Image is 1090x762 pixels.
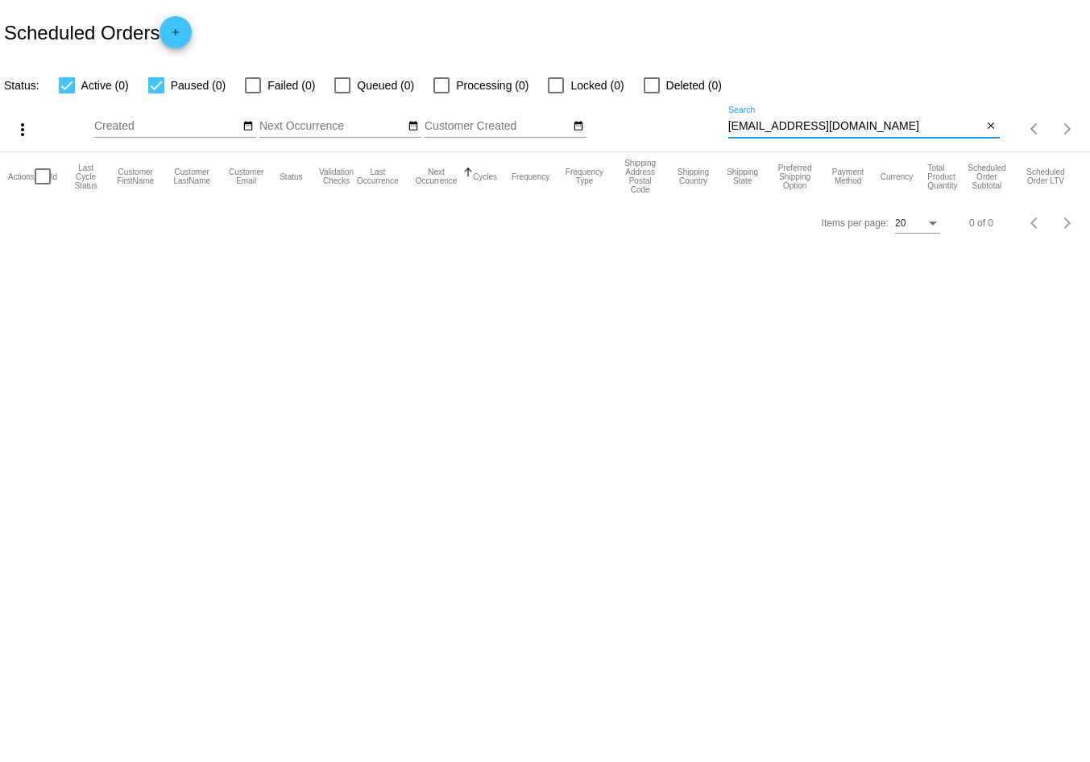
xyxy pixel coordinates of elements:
[267,76,315,95] span: Failed (0)
[473,172,497,181] button: Change sorting for Cycles
[425,120,570,133] input: Customer Created
[969,217,993,229] div: 0 of 0
[408,120,419,133] mat-icon: date_range
[13,120,32,139] mat-icon: more_vert
[927,152,964,201] mat-header-cell: Total Product Quantity
[830,168,865,185] button: Change sorting for PaymentMethod.Type
[1024,168,1067,185] button: Change sorting for LifetimeValue
[356,168,400,185] button: Change sorting for LastOccurrenceUtc
[171,168,213,185] button: Change sorting for CustomerLastName
[676,168,711,185] button: Change sorting for ShippingCountry
[774,164,816,190] button: Change sorting for PreferredShippingOption
[242,120,254,133] mat-icon: date_range
[414,168,458,185] button: Change sorting for NextOccurrenceUtc
[895,218,940,230] mat-select: Items per page:
[8,152,35,201] mat-header-cell: Actions
[171,76,226,95] span: Paused (0)
[725,168,759,185] button: Change sorting for ShippingState
[964,164,1009,190] button: Change sorting for Subtotal
[72,164,100,190] button: Change sorting for LastProcessingCycleId
[166,27,185,46] mat-icon: add
[985,120,997,133] mat-icon: close
[51,172,57,181] button: Change sorting for Id
[564,168,605,185] button: Change sorting for FrequencyType
[881,172,914,181] button: Change sorting for CurrencyIso
[573,120,584,133] mat-icon: date_range
[822,217,889,229] div: Items per page:
[620,159,661,194] button: Change sorting for ShippingPostcode
[280,172,302,181] button: Change sorting for Status
[81,76,129,95] span: Active (0)
[666,76,722,95] span: Deleted (0)
[4,79,39,92] span: Status:
[94,120,239,133] input: Created
[4,16,192,48] h2: Scheduled Orders
[1019,207,1051,239] button: Previous page
[456,76,528,95] span: Processing (0)
[114,168,156,185] button: Change sorting for CustomerFirstName
[512,172,549,181] button: Change sorting for Frequency
[1051,113,1084,145] button: Next page
[357,76,414,95] span: Queued (0)
[317,152,356,201] mat-header-cell: Validation Checks
[728,120,983,133] input: Search
[570,76,624,95] span: Locked (0)
[1019,113,1051,145] button: Previous page
[895,217,906,229] span: 20
[983,118,1000,135] button: Clear
[227,168,265,185] button: Change sorting for CustomerEmail
[1051,207,1084,239] button: Next page
[259,120,404,133] input: Next Occurrence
